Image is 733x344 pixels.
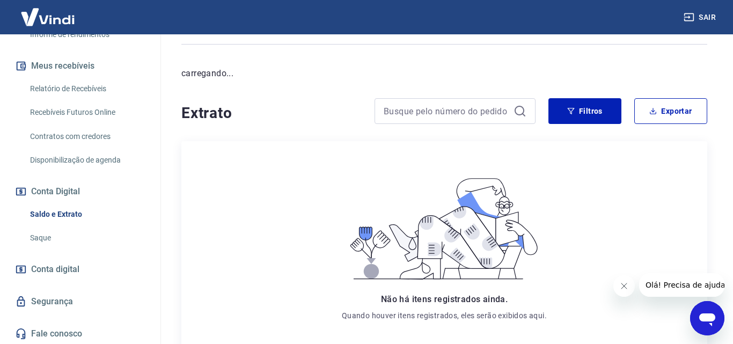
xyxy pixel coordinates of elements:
button: Filtros [548,98,621,124]
button: Meus recebíveis [13,54,148,78]
p: carregando... [181,67,707,80]
a: Relatório de Recebíveis [26,78,148,100]
iframe: Botão para abrir a janela de mensagens [690,301,724,335]
a: Disponibilização de agenda [26,149,148,171]
a: Conta digital [13,258,148,281]
a: Saldo e Extrato [26,203,148,225]
a: Informe de rendimentos [26,24,148,46]
span: Não há itens registrados ainda. [381,294,508,304]
span: Olá! Precisa de ajuda? [6,8,90,16]
input: Busque pelo número do pedido [384,103,509,119]
p: Quando houver itens registrados, eles serão exibidos aqui. [342,310,547,321]
a: Saque [26,227,148,249]
button: Sair [681,8,720,27]
button: Exportar [634,98,707,124]
a: Segurança [13,290,148,313]
button: Conta Digital [13,180,148,203]
a: Recebíveis Futuros Online [26,101,148,123]
iframe: Fechar mensagem [613,275,635,297]
span: Conta digital [31,262,79,277]
a: Contratos com credores [26,126,148,148]
iframe: Mensagem da empresa [639,273,724,297]
img: Vindi [13,1,83,33]
h4: Extrato [181,103,362,124]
